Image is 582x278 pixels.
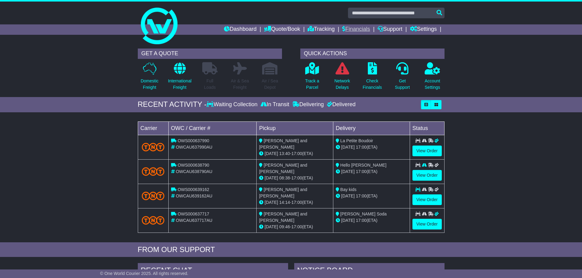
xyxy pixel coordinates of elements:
[178,187,209,192] span: OWS000639162
[291,175,302,180] span: 17:00
[259,101,291,108] div: In Transit
[138,100,207,109] div: RECENT ACTIVITY -
[356,218,367,223] span: 17:00
[412,170,442,181] a: View Order
[412,219,442,229] a: View Order
[176,193,212,198] span: OWCAU639162AU
[279,200,290,205] span: 14:14
[410,121,444,135] td: Status
[138,49,282,59] div: GET A QUOTE
[168,121,257,135] td: OWC / Carrier #
[362,62,382,94] a: CheckFinancials
[259,163,307,174] span: [PERSON_NAME] and [PERSON_NAME]
[138,121,168,135] td: Carrier
[178,163,209,168] span: OWS000638790
[340,211,387,216] span: [PERSON_NAME] Soda
[265,200,278,205] span: [DATE]
[356,169,367,174] span: 17:00
[336,217,407,224] div: (ETA)
[279,175,290,180] span: 08:38
[412,146,442,156] a: View Order
[142,216,165,224] img: TNT_Domestic.png
[259,175,331,181] div: - (ETA)
[412,194,442,205] a: View Order
[410,24,437,35] a: Settings
[142,143,165,151] img: TNT_Domestic.png
[259,211,307,223] span: [PERSON_NAME] and [PERSON_NAME]
[340,138,373,143] span: La Petite Boudoir
[231,78,249,91] p: Air & Sea Freight
[178,138,209,143] span: OWS000637990
[291,151,302,156] span: 17:00
[168,62,192,94] a: InternationalFreight
[259,187,307,198] span: [PERSON_NAME] and [PERSON_NAME]
[265,151,278,156] span: [DATE]
[291,224,302,229] span: 17:00
[138,245,445,254] div: FROM OUR SUPPORT
[140,62,159,94] a: DomesticFreight
[356,145,367,150] span: 17:00
[336,144,407,150] div: (ETA)
[395,78,410,91] p: Get Support
[305,62,320,94] a: Track aParcel
[308,24,335,35] a: Tracking
[291,200,302,205] span: 17:00
[207,101,259,108] div: Waiting Collection
[265,224,278,229] span: [DATE]
[259,150,331,157] div: - (ETA)
[279,224,290,229] span: 09:46
[334,78,350,91] p: Network Delays
[264,24,300,35] a: Quote/Book
[176,218,212,223] span: OWCAU637717AU
[259,224,331,230] div: - (ETA)
[394,62,410,94] a: GetSupport
[325,101,356,108] div: Delivered
[259,138,307,150] span: [PERSON_NAME] and [PERSON_NAME]
[341,169,355,174] span: [DATE]
[334,62,350,94] a: NetworkDelays
[265,175,278,180] span: [DATE]
[336,193,407,199] div: (ETA)
[300,49,445,59] div: QUICK ACTIONS
[340,163,386,168] span: Hello [PERSON_NAME]
[341,218,355,223] span: [DATE]
[259,199,331,206] div: - (ETA)
[425,78,440,91] p: Account Settings
[342,24,370,35] a: Financials
[291,101,325,108] div: Delivering
[142,192,165,200] img: TNT_Domestic.png
[141,78,158,91] p: Domestic Freight
[363,78,382,91] p: Check Financials
[202,78,218,91] p: Full Loads
[341,193,355,198] span: [DATE]
[142,167,165,175] img: TNT_Domestic.png
[224,24,257,35] a: Dashboard
[178,211,209,216] span: OWS000637717
[257,121,333,135] td: Pickup
[356,193,367,198] span: 17:00
[100,271,189,276] span: © One World Courier 2025. All rights reserved.
[168,78,192,91] p: International Freight
[333,121,410,135] td: Delivery
[176,145,212,150] span: OWCAU637990AU
[176,169,212,174] span: OWCAU638790AU
[378,24,402,35] a: Support
[340,187,357,192] span: Bay kids
[262,78,278,91] p: Air / Sea Depot
[341,145,355,150] span: [DATE]
[336,168,407,175] div: (ETA)
[424,62,441,94] a: AccountSettings
[305,78,319,91] p: Track a Parcel
[279,151,290,156] span: 13:40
